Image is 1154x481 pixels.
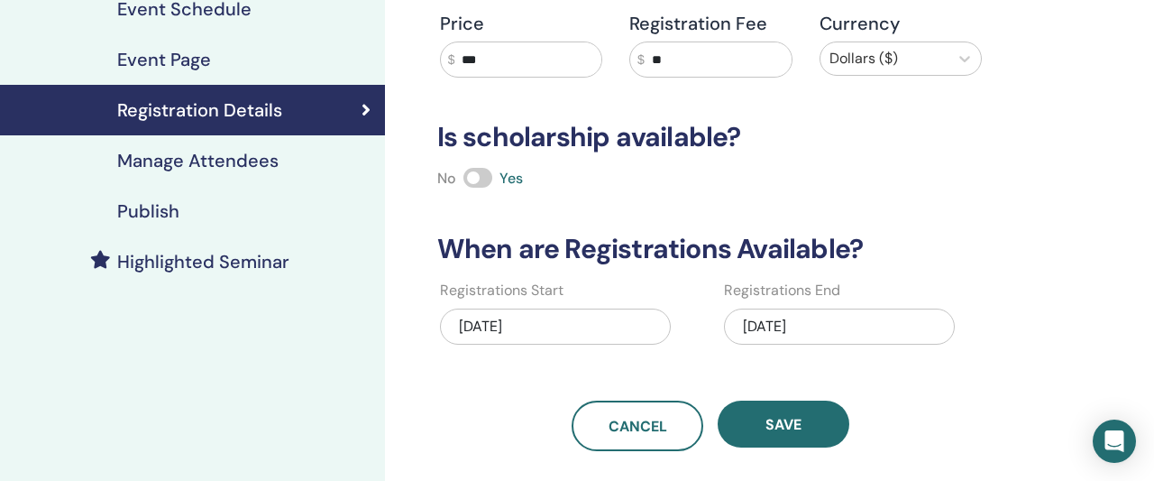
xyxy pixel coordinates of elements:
div: [DATE] [724,309,955,345]
h4: Registration Details [117,99,282,121]
div: [DATE] [440,309,671,345]
span: $ [448,51,455,69]
span: $ [637,51,645,69]
span: No [437,169,456,188]
a: Cancel [572,401,703,451]
button: Save [718,401,849,448]
h4: Highlighted Seminar [117,251,289,273]
span: Cancel [609,417,667,436]
span: Save [765,415,801,434]
label: Registrations End [724,280,840,301]
div: Open Intercom Messenger [1093,420,1136,463]
h4: Currency [820,13,982,34]
label: Registrations Start [440,280,563,301]
h4: Event Page [117,49,211,70]
h4: Registration Fee [629,13,792,34]
h3: Is scholarship available? [426,121,995,153]
h4: Publish [117,200,179,222]
span: Yes [499,169,523,188]
h4: Price [440,13,602,34]
h3: When are Registrations Available? [426,233,995,265]
h4: Manage Attendees [117,150,279,171]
